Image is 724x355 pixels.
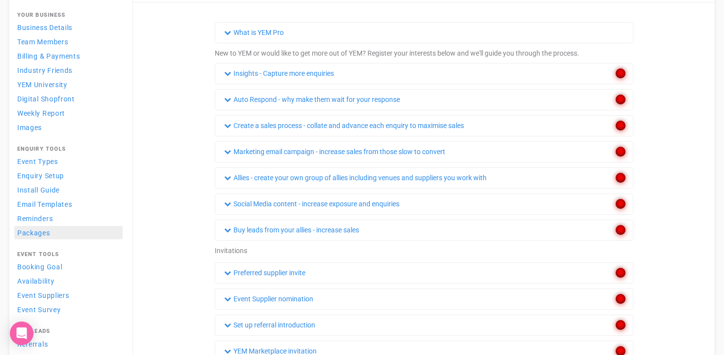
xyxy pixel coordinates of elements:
a: Buy leads from your allies - increase sales [223,225,361,235]
span: Email Templates [17,200,72,208]
span: Event Suppliers [17,291,69,299]
a: Industry Friends [14,64,123,77]
a: What is YEM Pro [223,27,285,38]
a: Event Survey [14,303,123,316]
a: Event Supplier nomination [223,293,315,304]
a: Images [14,121,123,134]
span: Team Members [17,38,68,46]
a: Reminders [14,212,123,225]
a: Enquiry Setup [14,169,123,182]
a: Business Details [14,21,123,34]
a: Install Guide [14,183,123,196]
a: Availability [14,274,123,288]
h4: Buy Leads [17,328,120,334]
a: Insights - Capture more enquiries [223,68,335,79]
span: Packages [17,229,50,237]
a: Preferred supplier invite [223,267,307,278]
span: Weekly Report [17,109,65,117]
a: Packages [14,226,123,239]
span: YEM University [17,81,67,89]
a: YEM University [14,78,123,91]
a: Allies - create your own group of allies including venues and suppliers you work with [223,172,488,183]
a: Weekly Report [14,106,123,120]
a: Create a sales process - collate and advance each enquiry to maximise sales [223,120,465,131]
span: Business Details [17,24,72,32]
a: Digital Shopfront [14,92,123,105]
div: Invitations [215,246,633,256]
span: Reminders [17,215,53,223]
span: Images [17,124,42,131]
span: Event Types [17,158,58,165]
a: Social Media content - increase exposure and enquiries [223,198,401,209]
span: Install Guide [17,186,60,194]
h4: Enquiry Tools [17,146,120,152]
span: Enquiry Setup [17,172,64,180]
a: Booking Goal [14,260,123,273]
a: Set up referral introduction [223,320,317,330]
span: Booking Goal [17,263,62,271]
span: Event Survey [17,306,61,314]
h4: Your Business [17,12,120,18]
a: Billing & Payments [14,49,123,63]
a: Event Types [14,155,123,168]
span: Availability [17,277,54,285]
a: Referrals [14,337,123,351]
a: Marketing email campaign - increase sales from those slow to convert [223,146,447,157]
a: Event Suppliers [14,289,123,302]
a: Email Templates [14,197,123,211]
span: Billing & Payments [17,52,80,60]
div: Open Intercom Messenger [10,322,33,345]
h4: Event Tools [17,252,120,258]
p: New to YEM or would like to get more out of YEM? Register your interests below and we'll guide yo... [215,48,579,58]
span: Digital Shopfront [17,95,75,103]
a: Team Members [14,35,123,48]
a: Auto Respond - why make them wait for your response [223,94,401,105]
